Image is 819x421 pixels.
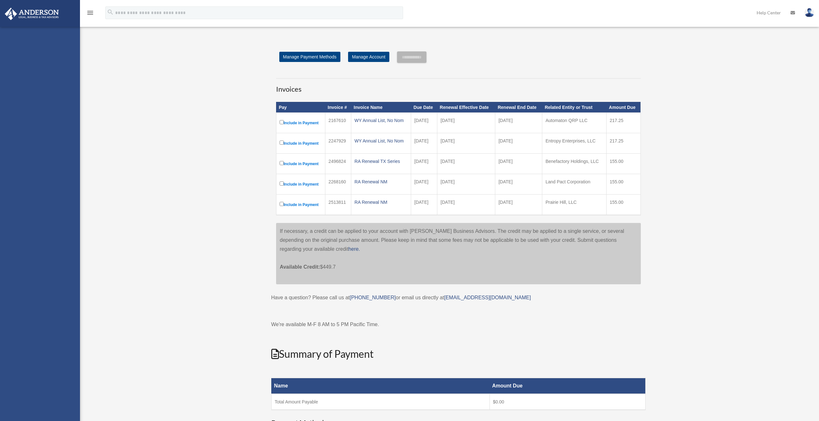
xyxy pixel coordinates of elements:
[348,52,389,62] a: Manage Account
[411,195,437,215] td: [DATE]
[411,154,437,174] td: [DATE]
[276,78,641,94] h3: Invoices
[606,195,640,215] td: 155.00
[542,174,607,195] td: Land Pact Corporation
[348,246,360,252] a: here.
[280,202,284,206] input: Include in Payment
[280,254,637,272] p: $449.7
[411,113,437,133] td: [DATE]
[542,113,607,133] td: Automaton QRP LLC
[280,139,322,147] label: Include in Payment
[495,102,542,113] th: Renewal End Date
[489,394,645,410] td: $0.00
[606,113,640,133] td: 217.25
[542,102,607,113] th: Related Entity or Trust
[606,102,640,113] th: Amount Due
[325,133,351,154] td: 2247929
[437,133,495,154] td: [DATE]
[325,113,351,133] td: 2167610
[86,9,94,17] i: menu
[86,11,94,17] a: menu
[542,133,607,154] td: Entropy Enterprises, LLC
[411,102,437,113] th: Due Date
[354,157,408,166] div: RA Renewal TX Series
[271,293,646,302] p: Have a question? Please call us at or email us directly at
[280,160,322,168] label: Include in Payment
[444,295,531,300] a: [EMAIL_ADDRESS][DOMAIN_NAME]
[271,347,646,361] h2: Summary of Payment
[350,295,396,300] a: [PHONE_NUMBER]
[325,174,351,195] td: 2268160
[325,154,351,174] td: 2496824
[280,120,284,124] input: Include in Payment
[271,378,489,394] th: Name
[437,102,495,113] th: Renewal Effective Date
[271,320,646,329] p: We're available M-F 8 AM to 5 PM Pacific Time.
[437,195,495,215] td: [DATE]
[437,154,495,174] td: [DATE]
[606,174,640,195] td: 155.00
[280,161,284,165] input: Include in Payment
[606,133,640,154] td: 217.25
[495,113,542,133] td: [DATE]
[354,177,408,186] div: RA Renewal NM
[280,181,284,186] input: Include in Payment
[280,119,322,127] label: Include in Payment
[437,113,495,133] td: [DATE]
[495,174,542,195] td: [DATE]
[325,102,351,113] th: Invoice #
[351,102,411,113] th: Invoice Name
[606,154,640,174] td: 155.00
[542,154,607,174] td: Benefactory Holdings, LLC
[437,174,495,195] td: [DATE]
[279,52,340,62] a: Manage Payment Methods
[411,174,437,195] td: [DATE]
[495,133,542,154] td: [DATE]
[354,198,408,207] div: RA Renewal NM
[276,223,641,284] div: If necessary, a credit can be applied to your account with [PERSON_NAME] Business Advisors. The c...
[411,133,437,154] td: [DATE]
[280,141,284,145] input: Include in Payment
[489,378,645,394] th: Amount Due
[542,195,607,215] td: Prairie Hill, LLC
[354,116,408,125] div: WY Annual List, No Nom
[107,9,114,16] i: search
[276,102,325,113] th: Pay
[280,264,320,270] span: Available Credit:
[805,8,814,17] img: User Pic
[354,136,408,145] div: WY Annual List, No Nom
[495,195,542,215] td: [DATE]
[3,8,61,20] img: Anderson Advisors Platinum Portal
[325,195,351,215] td: 2513811
[280,201,322,209] label: Include in Payment
[495,154,542,174] td: [DATE]
[280,180,322,188] label: Include in Payment
[271,394,489,410] td: Total Amount Payable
